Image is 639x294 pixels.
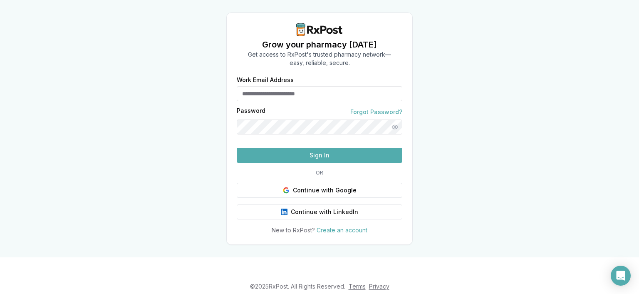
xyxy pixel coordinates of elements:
a: Forgot Password? [350,108,402,116]
img: RxPost Logo [293,23,346,36]
button: Continue with Google [237,183,402,198]
button: Show password [387,120,402,135]
label: Work Email Address [237,77,402,83]
a: Create an account [317,227,367,234]
a: Privacy [369,283,389,290]
button: Sign In [237,148,402,163]
a: Terms [349,283,366,290]
span: New to RxPost? [272,227,315,234]
img: LinkedIn [281,209,287,215]
h1: Grow your pharmacy [DATE] [248,39,391,50]
p: Get access to RxPost's trusted pharmacy network— easy, reliable, secure. [248,50,391,67]
button: Continue with LinkedIn [237,204,402,219]
label: Password [237,108,265,116]
div: Open Intercom Messenger [611,266,631,286]
img: Google [283,187,290,194]
span: OR [312,169,327,176]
